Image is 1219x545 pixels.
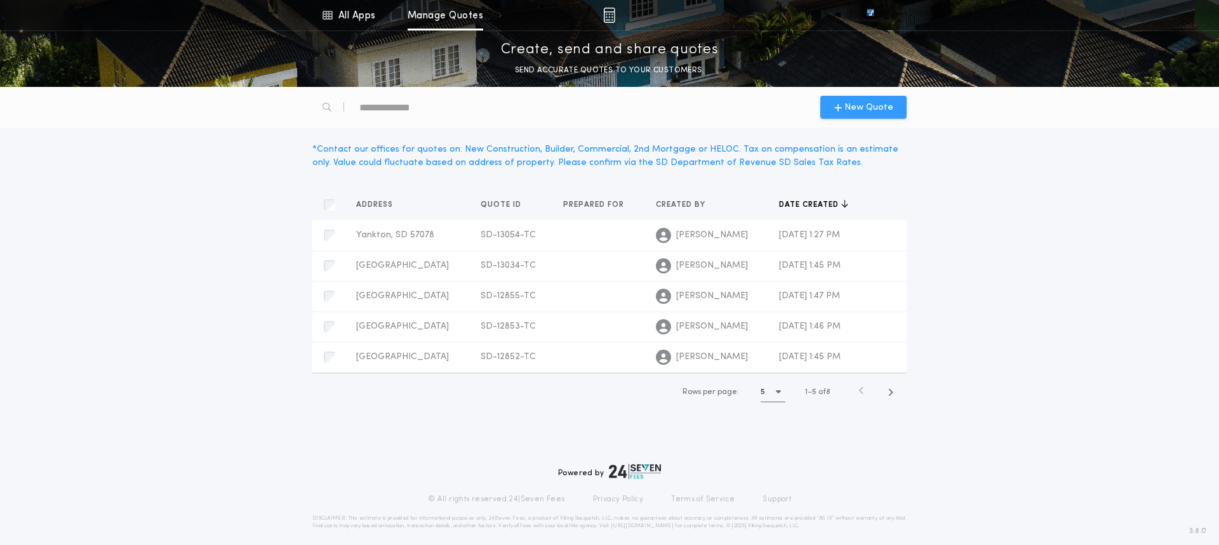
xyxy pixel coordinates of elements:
span: Address [356,200,396,210]
span: 3.8.0 [1189,525,1206,537]
button: 5 [761,382,785,402]
span: Prepared for [563,200,627,210]
p: DISCLAIMER: This estimate is provided for informational purposes only. 24|Seven Fees, a product o... [312,515,907,530]
button: Address [356,199,403,211]
a: Terms of Service [671,494,735,504]
span: [DATE] 1:45 PM [779,352,841,362]
span: Yankton, SD 57078 [356,230,434,240]
button: Created by [656,199,715,211]
span: SD-13034-TC [481,261,536,270]
img: logo [609,464,661,479]
span: New Quote [844,101,893,114]
p: © All rights reserved. 24|Seven Fees [428,494,565,504]
span: [PERSON_NAME] [676,290,748,303]
span: Rows per page: [683,388,739,396]
a: Support [763,494,791,504]
span: [PERSON_NAME] [676,229,748,242]
span: [DATE] 1:27 PM [779,230,840,240]
span: Date created [779,200,841,210]
a: Privacy Policy [593,494,644,504]
span: SD-13054-TC [481,230,536,240]
p: Create, send and share quotes [501,40,719,60]
span: [GEOGRAPHIC_DATA] [356,291,449,301]
span: Quote ID [481,200,524,210]
p: SEND ACCURATE QUOTES TO YOUR CUSTOMERS. [515,64,704,77]
span: [PERSON_NAME] [676,259,748,272]
span: [DATE] 1:45 PM [779,261,841,270]
span: [DATE] 1:47 PM [779,291,840,301]
a: [URL][DOMAIN_NAME] [611,523,674,529]
span: SD-12852-TC [481,352,536,362]
span: of 8 [818,386,830,398]
img: img [603,8,615,23]
div: Powered by [558,464,661,479]
span: SD-12853-TC [481,322,536,331]
span: [DATE] 1:46 PM [779,322,841,331]
span: [PERSON_NAME] [676,320,748,333]
button: Quote ID [481,199,531,211]
span: [PERSON_NAME] [676,351,748,364]
div: * Contact our offices for quotes on: New Construction, Builder, Commercial, 2nd Mortgage or HELOC... [312,143,907,169]
img: vs-icon [844,9,897,22]
span: Created by [656,200,708,210]
span: [GEOGRAPHIC_DATA] [356,322,449,331]
button: Date created [779,199,848,211]
span: 1 [805,388,808,396]
span: SD-12855-TC [481,291,536,301]
span: [GEOGRAPHIC_DATA] [356,261,449,270]
span: [GEOGRAPHIC_DATA] [356,352,449,362]
h1: 5 [761,386,765,398]
button: New Quote [820,96,907,119]
span: 5 [812,388,816,396]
